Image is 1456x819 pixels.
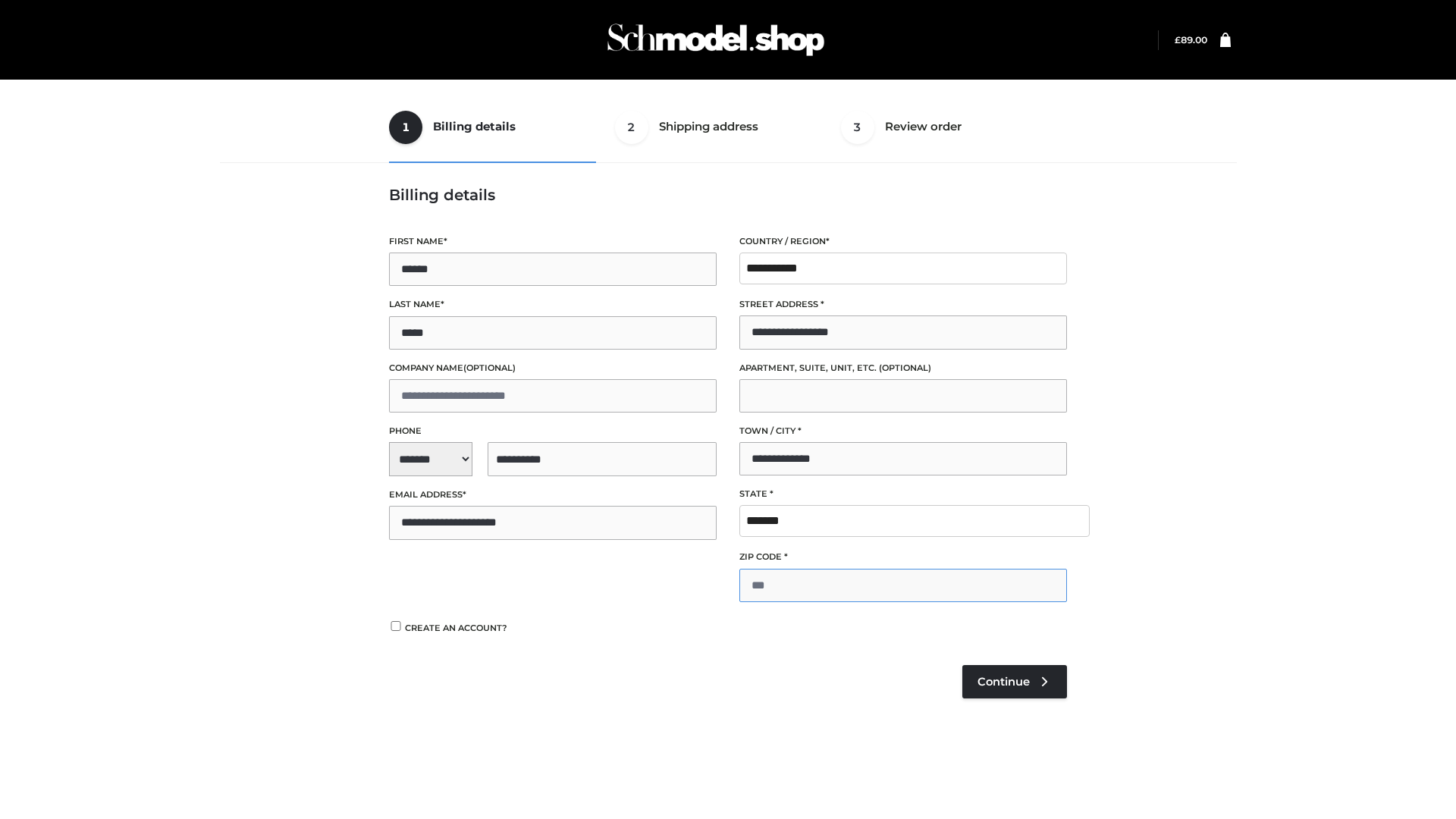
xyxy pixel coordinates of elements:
label: State [739,487,1067,501]
label: Company name [389,361,717,375]
label: Apartment, suite, unit, etc. [739,361,1067,375]
label: ZIP Code [739,550,1067,564]
label: Email address [389,488,717,502]
label: Street address [739,297,1067,312]
label: Last name [389,297,717,312]
span: (optional) [463,362,516,373]
a: Continue [962,665,1067,698]
span: Create an account? [405,623,507,633]
label: Town / City [739,424,1067,438]
span: (optional) [879,362,931,373]
label: Country / Region [739,234,1067,249]
input: Create an account? [389,621,403,631]
span: Continue [977,675,1030,689]
label: Phone [389,424,717,438]
bdi: 89.00 [1175,34,1207,45]
a: £89.00 [1175,34,1207,45]
label: First name [389,234,717,249]
span: £ [1175,34,1181,45]
h3: Billing details [389,186,1067,204]
img: Schmodel Admin 964 [602,10,830,70]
